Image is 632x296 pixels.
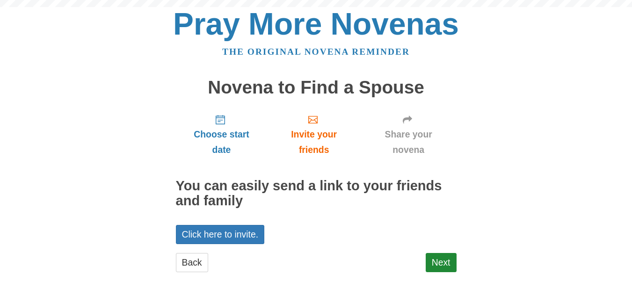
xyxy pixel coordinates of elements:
[185,127,258,158] span: Choose start date
[267,107,360,162] a: Invite your friends
[176,253,208,272] a: Back
[176,225,265,244] a: Click here to invite.
[176,179,457,209] h2: You can easily send a link to your friends and family
[370,127,447,158] span: Share your novena
[222,47,410,57] a: The original novena reminder
[361,107,457,162] a: Share your novena
[176,78,457,98] h1: Novena to Find a Spouse
[176,107,268,162] a: Choose start date
[276,127,351,158] span: Invite your friends
[173,7,459,41] a: Pray More Novenas
[426,253,457,272] a: Next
